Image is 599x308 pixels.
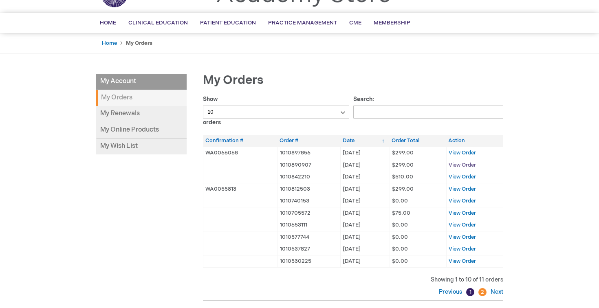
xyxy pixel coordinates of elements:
[446,135,503,147] th: Action: activate to sort column ascending
[277,243,340,255] td: 1010537827
[392,258,408,264] span: $0.00
[203,135,278,147] th: Confirmation #: activate to sort column ascending
[203,183,278,195] td: WA0055813
[392,246,408,252] span: $0.00
[200,20,256,26] span: Patient Education
[341,243,390,255] td: [DATE]
[449,174,476,180] a: View Order
[349,20,361,26] span: CME
[449,162,476,168] a: View Order
[341,255,390,268] td: [DATE]
[102,40,117,46] a: Home
[277,183,340,195] td: 1010812503
[96,139,187,154] a: My Wish List
[341,207,390,219] td: [DATE]
[203,276,503,284] div: Showing 1 to 10 of 11 orders
[392,234,408,240] span: $0.00
[128,20,188,26] span: Clinical Education
[392,150,414,156] span: $299.00
[392,210,410,216] span: $75.00
[203,73,264,88] span: My Orders
[449,186,476,192] a: View Order
[341,135,390,147] th: Date: activate to sort column ascending
[392,174,413,180] span: $510.00
[277,159,340,171] td: 1010890907
[449,198,476,204] a: View Order
[277,195,340,207] td: 1010740153
[277,207,340,219] td: 1010705572
[277,255,340,268] td: 1010530225
[449,210,476,216] a: View Order
[96,90,187,106] strong: My Orders
[341,219,390,231] td: [DATE]
[341,171,390,183] td: [DATE]
[100,20,116,26] span: Home
[353,96,504,115] label: Search:
[392,198,408,204] span: $0.00
[478,288,487,296] a: 2
[449,150,476,156] a: View Order
[341,195,390,207] td: [DATE]
[126,40,152,46] strong: My Orders
[390,135,446,147] th: Order Total: activate to sort column ascending
[449,234,476,240] a: View Order
[277,231,340,243] td: 1010577744
[341,183,390,195] td: [DATE]
[392,222,408,228] span: $0.00
[449,246,476,252] a: View Order
[203,96,349,126] label: Show orders
[203,106,349,119] select: Showorders
[392,162,414,168] span: $299.00
[96,122,187,139] a: My Online Products
[449,222,476,228] a: View Order
[203,147,278,159] td: WA0066068
[449,258,476,264] a: View Order
[341,147,390,159] td: [DATE]
[268,20,337,26] span: Practice Management
[277,147,340,159] td: 1010897856
[277,219,340,231] td: 1010653111
[489,288,503,295] a: Next
[353,106,504,119] input: Search:
[277,171,340,183] td: 1010842210
[466,288,474,296] a: 1
[277,135,340,147] th: Order #: activate to sort column ascending
[392,186,414,192] span: $299.00
[374,20,410,26] span: Membership
[341,159,390,171] td: [DATE]
[439,288,464,295] a: Previous
[96,106,187,122] a: My Renewals
[341,231,390,243] td: [DATE]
